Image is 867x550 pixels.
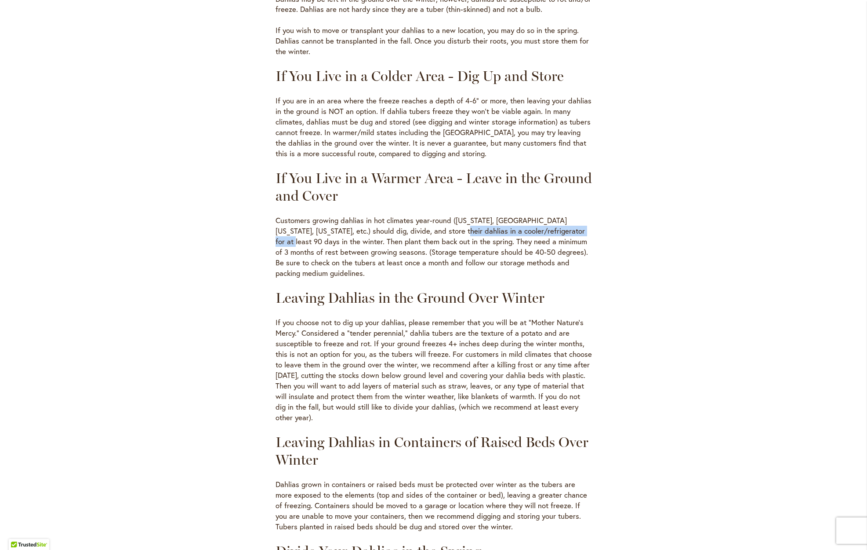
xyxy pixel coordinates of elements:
[276,67,592,85] h3: If You Live in a Colder Area - Dig Up and Store
[276,95,592,159] p: If you are in an area where the freeze reaches a depth of 4-6" or more, then leaving your dahlias...
[276,289,592,307] h3: Leaving Dahlias in the Ground Over Winter
[276,433,592,469] h3: Leaving Dahlias in Containers of Raised Beds Over Winter
[276,169,592,205] h3: If You Live in a Warmer Area - Leave in the Ground and Cover
[276,215,592,279] p: Customers growing dahlias in hot climates year-round ([US_STATE], [GEOGRAPHIC_DATA][US_STATE], [U...
[276,479,592,532] p: Dahlias grown in containers or raised beds must be protected over winter as the tubers are more e...
[276,317,592,423] p: If you choose not to dig up your dahlias, please remember that you will be at “Mother Nature’s Me...
[276,25,592,57] p: If you wish to move or transplant your dahlias to a new location, you may do so in the spring. Da...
